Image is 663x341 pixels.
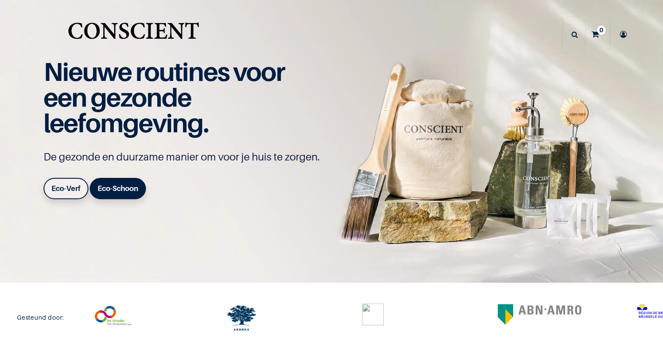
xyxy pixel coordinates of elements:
a: 0 [585,19,610,50]
a: Logo of Conscient.nl [66,17,201,52]
b: Eco-Verf [51,184,81,193]
img: Conscient.nl [66,17,201,52]
img: Acc_Logo_Black_Purple_RGB.png [362,304,384,325]
div: 5 / 6 [490,304,621,325]
img: 2560px-ABN-AMRO_Logo_new_colors.svg.png [497,304,582,325]
img: logo.svg [227,304,256,332]
a: Eco-Schoon [90,178,146,199]
b: Eco-Schoon [98,184,138,193]
sup: 0 [597,26,605,34]
div: 3 / 6 [220,304,351,332]
p: De gezonde en duurzame manier om voor je huis te zorgen. [44,150,327,164]
div: 4 / 6 [355,304,486,325]
a: Eco-Verf [44,178,88,199]
div: 2 / 6 [85,304,216,328]
h6: Gesteund door: [17,314,64,321]
span: Nieuwe routines voor een gezonde leefomgeving. [44,56,284,138]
